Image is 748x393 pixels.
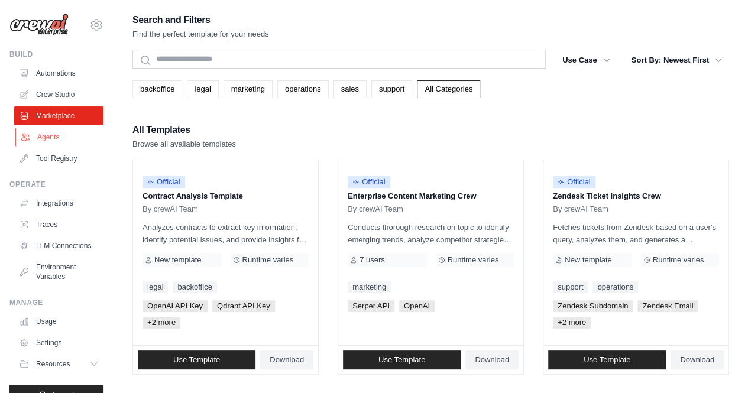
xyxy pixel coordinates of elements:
button: Resources [14,355,103,373]
a: Traces [14,215,103,234]
a: Download [671,350,724,369]
a: Integrations [14,194,103,213]
h2: All Templates [132,122,236,138]
a: Download [465,350,519,369]
p: Analyzes contracts to extract key information, identify potential issues, and provide insights fo... [143,221,309,246]
a: marketing [224,80,273,98]
p: Find the perfect template for your needs [132,28,269,40]
span: By crewAI Team [348,204,403,214]
span: New template [565,255,611,265]
p: Enterprise Content Marketing Crew [348,190,514,202]
span: Runtime varies [242,255,294,265]
span: Download [680,355,714,365]
a: backoffice [173,281,216,293]
span: Resources [36,359,70,369]
a: Usage [14,312,103,331]
a: Environment Variables [14,258,103,286]
p: Zendesk Ticket Insights Crew [553,190,719,202]
a: sales [333,80,367,98]
img: Logo [9,14,69,36]
a: operations [592,281,638,293]
a: Marketplace [14,106,103,125]
a: support [371,80,412,98]
span: +2 more [553,317,591,329]
span: Serper API [348,300,394,312]
span: By crewAI Team [143,204,198,214]
h2: Search and Filters [132,12,269,28]
a: Crew Studio [14,85,103,104]
a: Automations [14,64,103,83]
span: Use Template [584,355,630,365]
a: operations [277,80,329,98]
a: LLM Connections [14,236,103,255]
a: Use Template [138,350,255,369]
span: Official [348,176,390,188]
a: Use Template [548,350,666,369]
div: Manage [9,298,103,307]
p: Conducts thorough research on topic to identify emerging trends, analyze competitor strategies, a... [348,221,514,246]
span: Official [553,176,595,188]
span: Use Template [173,355,220,365]
span: OpenAI [399,300,435,312]
div: Operate [9,180,103,189]
span: Download [475,355,509,365]
span: Use Template [378,355,425,365]
span: Zendesk Subdomain [553,300,633,312]
a: marketing [348,281,391,293]
span: Official [143,176,185,188]
span: Qdrant API Key [212,300,275,312]
a: Tool Registry [14,149,103,168]
span: +2 more [143,317,180,329]
a: All Categories [417,80,480,98]
span: New template [154,255,201,265]
a: Use Template [343,350,461,369]
button: Sort By: Newest First [624,50,729,71]
p: Fetches tickets from Zendesk based on a user's query, analyzes them, and generates a summary. Out... [553,221,719,246]
a: Agents [15,128,105,147]
a: legal [187,80,218,98]
span: Runtime varies [653,255,704,265]
span: 7 users [360,255,385,265]
div: Build [9,50,103,59]
a: support [553,281,588,293]
a: backoffice [132,80,182,98]
span: Runtime varies [448,255,499,265]
span: By crewAI Team [553,204,608,214]
p: Contract Analysis Template [143,190,309,202]
p: Browse all available templates [132,138,236,150]
a: legal [143,281,168,293]
a: Settings [14,333,103,352]
span: Zendesk Email [637,300,698,312]
span: OpenAI API Key [143,300,208,312]
span: Download [270,355,304,365]
button: Use Case [555,50,617,71]
a: Download [260,350,313,369]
